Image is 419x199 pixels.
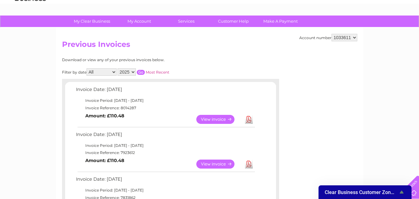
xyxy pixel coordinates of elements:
[378,26,393,31] a: Contact
[74,130,256,142] td: Invoice Date: [DATE]
[74,85,256,97] td: Invoice Date: [DATE]
[196,115,242,124] a: View
[85,113,124,119] b: Amount: £110.48
[62,58,225,62] div: Download or view any of your previous invoices below.
[114,16,165,27] a: My Account
[255,16,306,27] a: Make A Payment
[365,26,374,31] a: Blog
[245,115,253,124] a: Download
[299,34,357,41] div: Account number
[302,3,345,11] a: 0333 014 3131
[310,26,322,31] a: Water
[62,68,225,76] div: Filter by date
[343,26,361,31] a: Telecoms
[63,3,356,30] div: Clear Business is a trading name of Verastar Limited (registered in [GEOGRAPHIC_DATA] No. 3667643...
[62,40,357,52] h2: Previous Invoices
[325,189,398,195] span: Clear Business Customer Zone Survey
[325,26,339,31] a: Energy
[74,187,256,194] td: Invoice Period: [DATE] - [DATE]
[74,149,256,156] td: Invoice Reference: 7923612
[399,26,413,31] a: Log out
[66,16,118,27] a: My Clear Business
[85,158,124,163] b: Amount: £110.48
[74,104,256,112] td: Invoice Reference: 8014287
[74,142,256,149] td: Invoice Period: [DATE] - [DATE]
[325,188,405,196] button: Show survey - Clear Business Customer Zone Survey
[245,160,253,169] a: Download
[74,97,256,104] td: Invoice Period: [DATE] - [DATE]
[146,70,169,75] a: Most Recent
[74,175,256,187] td: Invoice Date: [DATE]
[161,16,212,27] a: Services
[208,16,259,27] a: Customer Help
[196,160,242,169] a: View
[15,16,46,35] img: logo.png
